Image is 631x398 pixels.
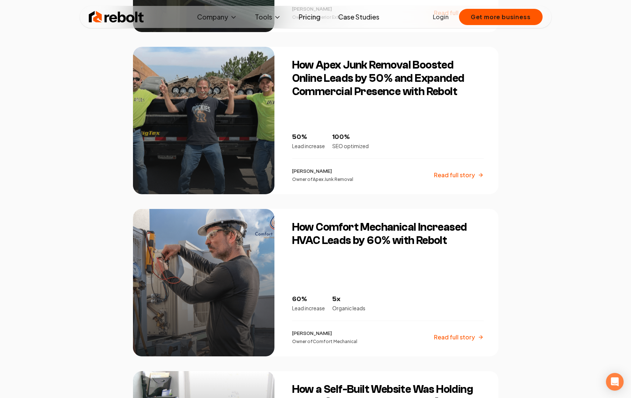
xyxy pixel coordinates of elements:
[89,10,144,24] img: Rebolt Logo
[292,132,325,142] p: 50%
[434,171,475,179] p: Read full story
[292,59,484,98] h3: How Apex Junk Removal Boosted Online Leads by 50% and Expanded Commercial Presence with Rebolt
[292,294,325,304] p: 60%
[292,6,349,13] p: [PERSON_NAME]
[292,221,484,247] h3: How Comfort Mechanical Increased HVAC Leads by 60% with Rebolt
[332,142,369,150] p: SEO optimized
[292,168,353,175] p: [PERSON_NAME]
[293,10,326,24] a: Pricing
[332,304,365,312] p: Organic leads
[133,47,498,194] a: How Apex Junk Removal Boosted Online Leads by 50% and Expanded Commercial Presence with ReboltHow...
[332,132,369,142] p: 100%
[292,339,357,345] p: Owner of Comfort Mechanical
[292,142,325,150] p: Lead increase
[191,10,243,24] button: Company
[433,13,449,21] a: Login
[292,177,353,182] p: Owner of Apex Junk Removal
[133,209,498,356] a: How Comfort Mechanical Increased HVAC Leads by 60% with ReboltHow Comfort Mechanical Increased HV...
[332,294,365,304] p: 5x
[459,9,543,25] button: Get more business
[606,373,624,391] div: Open Intercom Messenger
[332,10,385,24] a: Case Studies
[292,330,357,337] p: [PERSON_NAME]
[434,333,475,342] p: Read full story
[292,304,325,312] p: Lead increase
[249,10,287,24] button: Tools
